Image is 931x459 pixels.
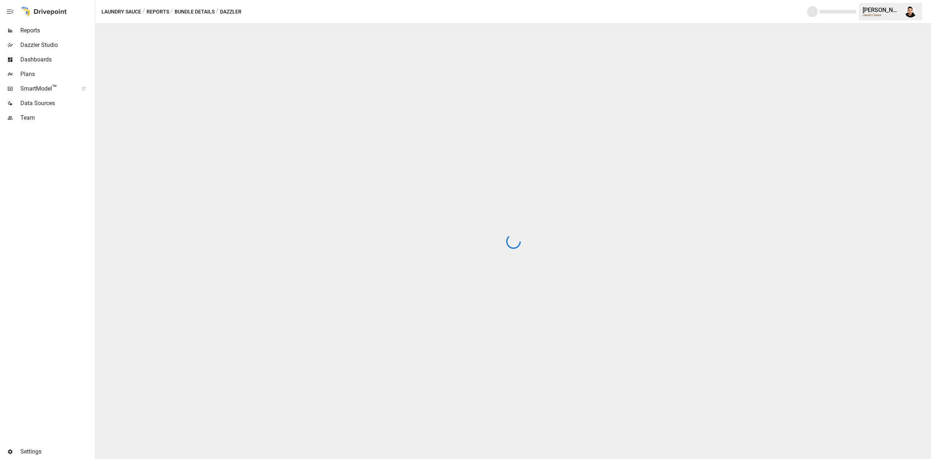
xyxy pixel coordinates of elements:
[171,7,173,16] div: /
[20,113,94,122] span: Team
[20,84,73,93] span: SmartModel
[900,1,921,22] button: Francisco Sanchez
[20,447,94,456] span: Settings
[20,26,94,35] span: Reports
[216,7,219,16] div: /
[143,7,145,16] div: /
[20,99,94,108] span: Data Sources
[20,70,94,79] span: Plans
[863,13,900,17] div: Laundry Sauce
[905,6,916,17] img: Francisco Sanchez
[863,7,900,13] div: [PERSON_NAME]
[147,7,169,16] button: Reports
[20,41,94,49] span: Dazzler Studio
[101,7,141,16] button: Laundry Sauce
[175,7,215,16] button: Bundle Details
[52,83,57,92] span: ™
[20,55,94,64] span: Dashboards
